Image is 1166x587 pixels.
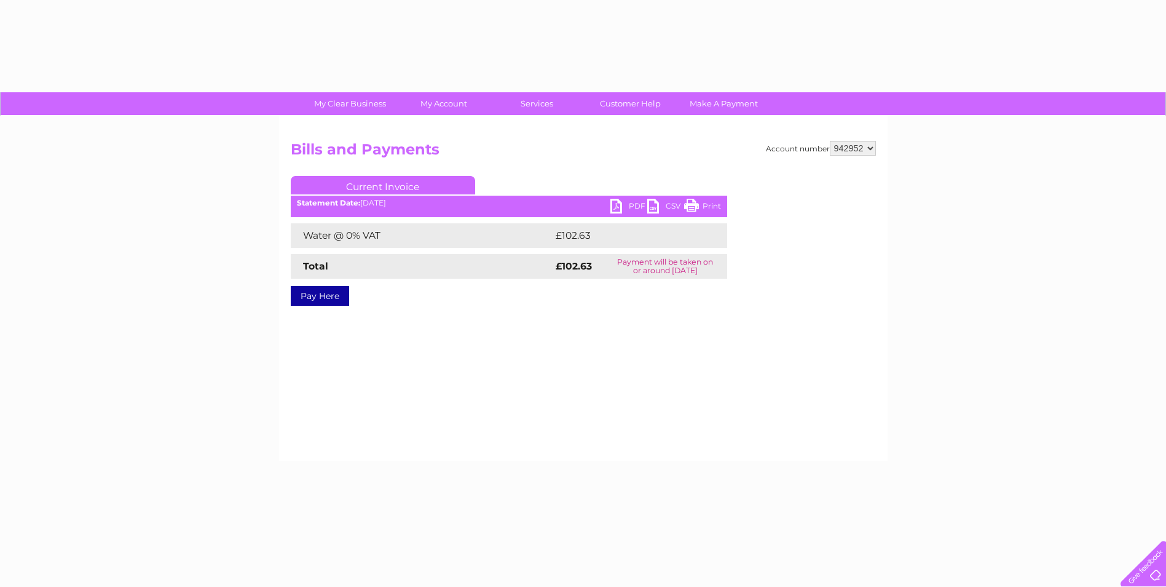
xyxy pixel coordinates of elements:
[291,176,475,194] a: Current Invoice
[486,92,588,115] a: Services
[766,141,876,156] div: Account number
[297,198,360,207] b: Statement Date:
[610,199,647,217] a: PDF
[393,92,494,115] a: My Account
[580,92,681,115] a: Customer Help
[647,199,684,217] a: CSV
[553,223,704,248] td: £102.63
[673,92,774,115] a: Make A Payment
[291,141,876,164] h2: Bills and Payments
[299,92,401,115] a: My Clear Business
[556,260,592,272] strong: £102.63
[684,199,721,217] a: Print
[291,286,349,306] a: Pay Here
[604,254,727,279] td: Payment will be taken on or around [DATE]
[303,260,328,272] strong: Total
[291,199,727,207] div: [DATE]
[291,223,553,248] td: Water @ 0% VAT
